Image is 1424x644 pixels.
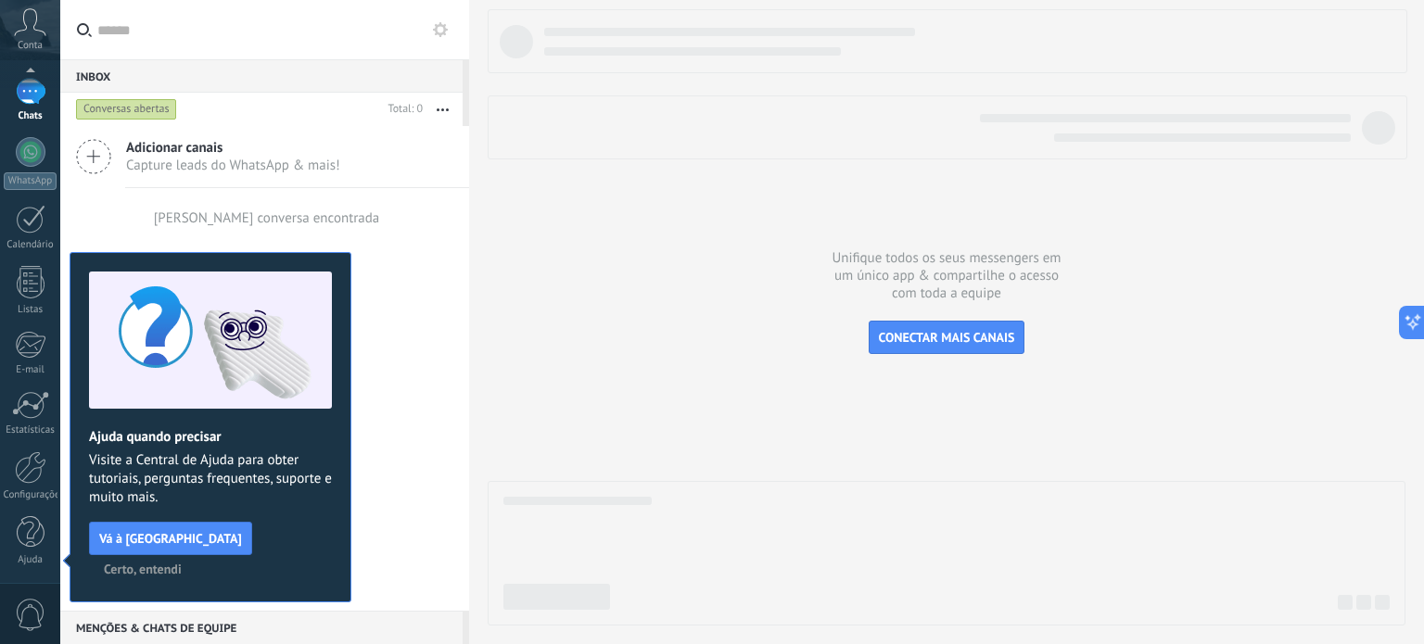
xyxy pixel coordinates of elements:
div: Configurações [4,489,57,501]
div: Menções & Chats de equipe [60,611,463,644]
button: Certo, entendi [95,555,190,583]
div: E-mail [4,364,57,376]
div: Inbox [60,59,463,93]
button: Mais [423,93,463,126]
span: Certo, entendi [104,562,182,575]
div: Listas [4,304,57,316]
span: Visite a Central de Ajuda para obter tutoriais, perguntas frequentes, suporte e muito mais. [89,451,332,507]
button: Vá à [GEOGRAPHIC_DATA] [89,522,252,555]
div: Chats [4,110,57,122]
div: Total: 0 [381,100,423,119]
span: Adicionar canais [126,139,340,157]
div: [PERSON_NAME] conversa encontrada [154,209,380,227]
div: Calendário [4,239,57,251]
span: CONECTAR MAIS CANAIS [879,329,1015,346]
span: Vá à [GEOGRAPHIC_DATA] [99,532,242,545]
div: Estatísticas [4,424,57,436]
span: Conta [18,40,43,52]
div: Conversas abertas [76,98,177,120]
span: Capture leads do WhatsApp & mais! [126,157,340,174]
div: Ajuda [4,554,57,566]
div: WhatsApp [4,172,57,190]
h2: Ajuda quando precisar [89,428,332,446]
button: CONECTAR MAIS CANAIS [869,321,1025,354]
